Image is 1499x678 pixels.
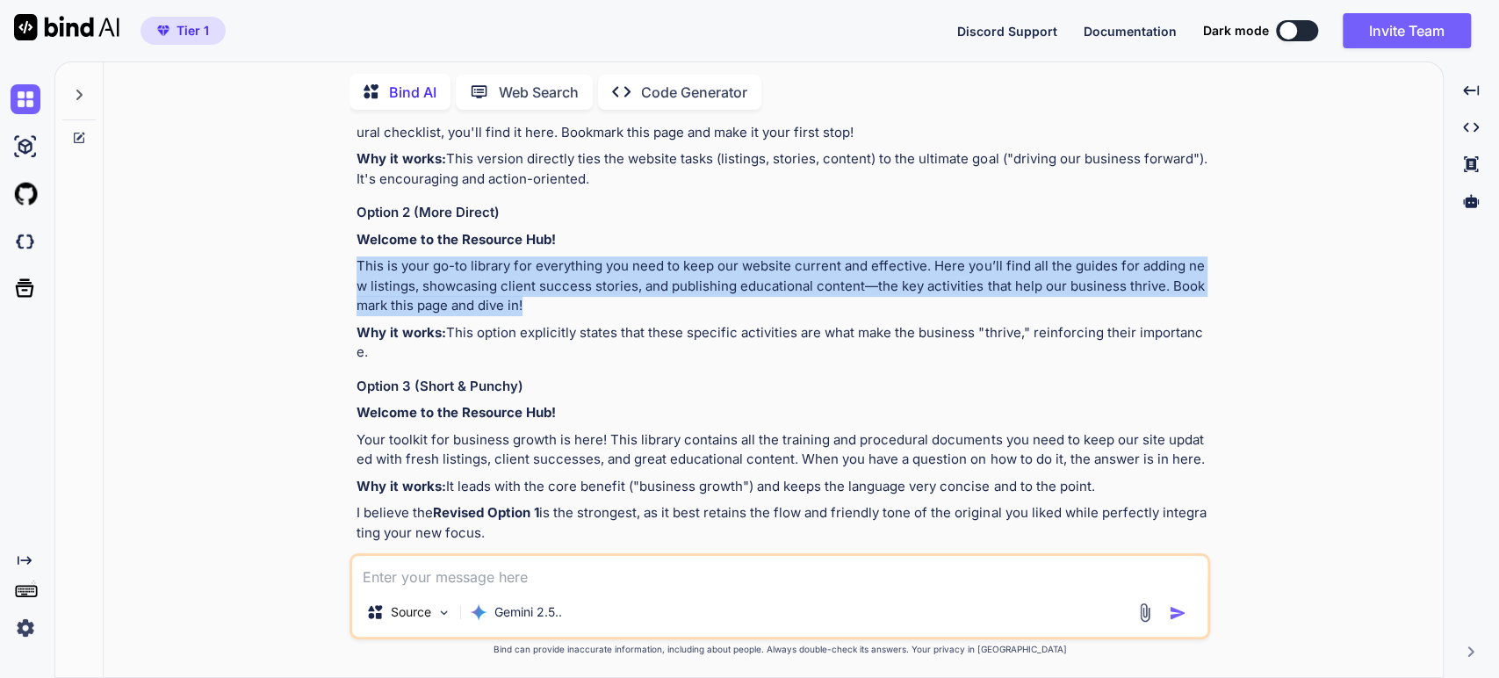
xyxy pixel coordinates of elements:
img: Pick Models [436,605,451,620]
strong: Revised Option 1 [433,504,539,521]
p: This version directly ties the website tasks (listings, stories, content) to the ultimate goal ("... [357,149,1207,189]
button: premiumTier 1 [141,17,226,45]
h3: Option 2 (More Direct) [357,203,1207,223]
p: I believe the is the strongest, as it best retains the flow and friendly tone of the original you... [357,503,1207,543]
h3: Option 3 (Short & Punchy) [357,377,1207,397]
strong: Why it works: [357,150,446,167]
img: Bind AI [14,14,119,40]
span: Discord Support [957,24,1057,39]
p: Bind can provide inaccurate information, including about people. Always double-check its answers.... [350,643,1210,656]
span: Tier 1 [177,22,209,40]
strong: Welcome to the Resource Hub! [357,231,556,248]
p: It leads with the core benefit ("business growth") and keeps the language very concise and to the... [357,477,1207,497]
img: ai-studio [11,132,40,162]
strong: Welcome to the Resource Hub! [357,404,556,421]
img: settings [11,613,40,643]
strong: Why it works: [357,478,446,494]
span: Dark mode [1203,22,1269,40]
button: Documentation [1084,22,1177,40]
p: This option explicitly states that these specific activities are what make the business "thrive,"... [357,323,1207,363]
p: Web Search [499,82,579,103]
strong: Why it works: [357,324,446,341]
p: This is your go-to library for everything you need to keep our website current and effective. Her... [357,256,1207,316]
button: Discord Support [957,22,1057,40]
p: Source [391,603,431,621]
img: icon [1169,604,1186,622]
p: Code Generator [641,82,747,103]
button: Invite Team [1343,13,1471,48]
img: githubLight [11,179,40,209]
img: premium [157,25,169,36]
p: Bind AI [389,82,436,103]
img: attachment [1135,602,1155,623]
img: Gemini 2.5 Pro [470,603,487,621]
img: chat [11,84,40,114]
img: darkCloudIdeIcon [11,227,40,256]
p: Your toolkit for business growth is here! This library contains all the training and procedural d... [357,430,1207,470]
span: Documentation [1084,24,1177,39]
p: Gemini 2.5.. [494,603,562,621]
